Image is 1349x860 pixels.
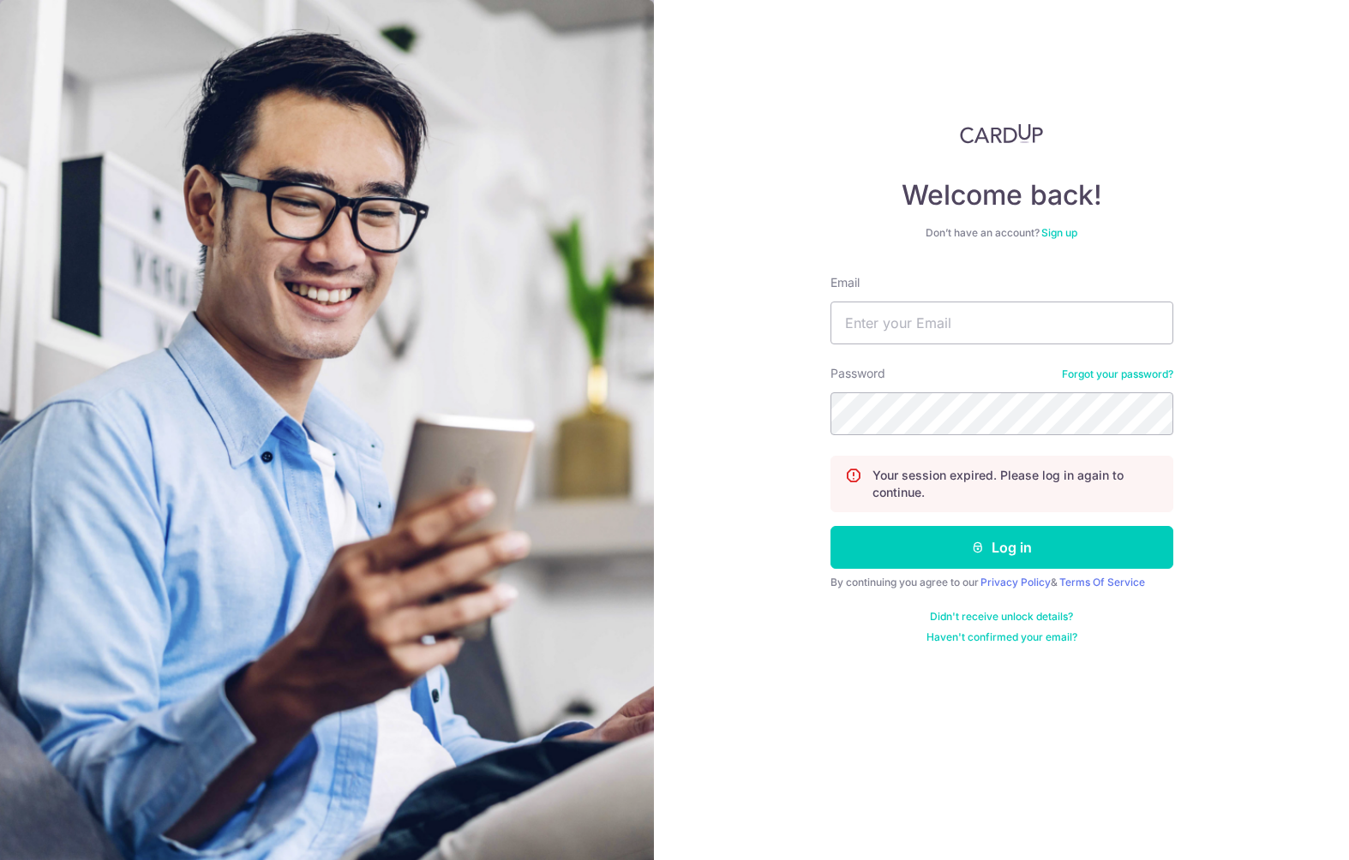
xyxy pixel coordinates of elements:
[930,610,1073,624] a: Didn't receive unlock details?
[980,576,1051,588] a: Privacy Policy
[830,526,1173,569] button: Log in
[830,302,1173,344] input: Enter your Email
[872,467,1159,501] p: Your session expired. Please log in again to continue.
[830,365,885,382] label: Password
[830,226,1173,240] div: Don’t have an account?
[830,178,1173,212] h4: Welcome back!
[1062,367,1173,381] a: Forgot your password?
[926,630,1077,644] a: Haven't confirmed your email?
[1041,226,1077,239] a: Sign up
[830,274,860,291] label: Email
[1059,576,1145,588] a: Terms Of Service
[830,576,1173,589] div: By continuing you agree to our &
[960,123,1044,144] img: CardUp Logo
